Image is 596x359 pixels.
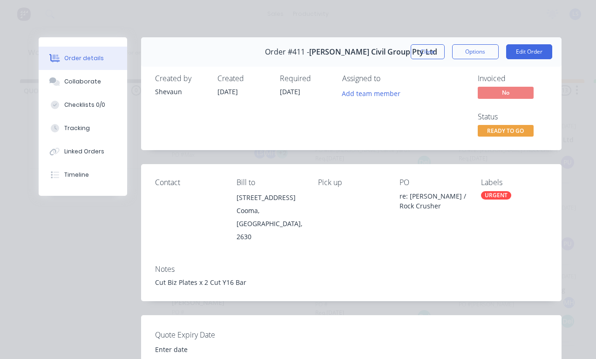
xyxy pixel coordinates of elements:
button: Edit Order [506,44,552,59]
div: [STREET_ADDRESS] [237,191,303,204]
div: Bill to [237,178,303,187]
div: Order details [64,54,104,62]
div: Created [217,74,269,83]
div: Labels [481,178,548,187]
input: Enter date [149,343,264,357]
div: Timeline [64,171,89,179]
button: Close [411,44,445,59]
button: Order details [39,47,127,70]
div: re: [PERSON_NAME] / Rock Crusher [400,191,466,211]
span: [DATE] [217,87,238,96]
div: Collaborate [64,77,101,86]
div: Pick up [318,178,385,187]
button: Tracking [39,117,127,140]
div: [STREET_ADDRESS]Cooma, [GEOGRAPHIC_DATA], 2630 [237,191,303,243]
div: Required [280,74,331,83]
div: Created by [155,74,206,83]
div: Invoiced [478,74,548,83]
div: Tracking [64,124,90,132]
label: Quote Expiry Date [155,329,271,340]
span: [PERSON_NAME] Civil Group Pty Ltd [309,48,437,56]
button: Options [452,44,499,59]
span: No [478,87,534,98]
button: Add team member [342,87,406,99]
div: Status [478,112,548,121]
span: [DATE] [280,87,300,96]
span: READY TO GO [478,125,534,137]
button: Checklists 0/0 [39,93,127,117]
button: Linked Orders [39,140,127,163]
button: Collaborate [39,70,127,93]
div: Notes [155,265,548,274]
div: URGENT [481,191,511,200]
div: Checklists 0/0 [64,101,105,109]
span: Order #411 - [265,48,309,56]
div: Linked Orders [64,147,104,156]
div: Shevaun [155,87,206,97]
div: Cut Biz Plates x 2 Cut Y16 Bar [155,277,548,287]
button: Timeline [39,163,127,186]
iframe: Intercom live chat [564,327,587,350]
button: Add team member [337,87,405,99]
div: Assigned to [342,74,435,83]
div: PO [400,178,466,187]
div: Contact [155,178,222,187]
div: Cooma, [GEOGRAPHIC_DATA], 2630 [237,204,303,243]
button: READY TO GO [478,125,534,139]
